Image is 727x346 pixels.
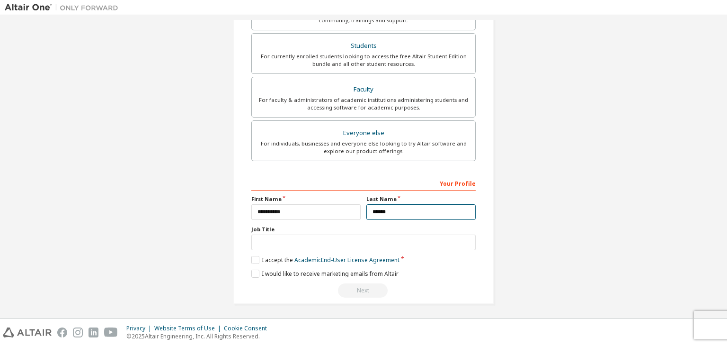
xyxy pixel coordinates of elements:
a: Academic End-User License Agreement [294,256,399,264]
img: altair_logo.svg [3,328,52,337]
label: I would like to receive marketing emails from Altair [251,270,399,278]
div: Students [257,39,470,53]
p: © 2025 Altair Engineering, Inc. All Rights Reserved. [126,332,273,340]
img: youtube.svg [104,328,118,337]
img: Altair One [5,3,123,12]
div: For currently enrolled students looking to access the free Altair Student Edition bundle and all ... [257,53,470,68]
div: Faculty [257,83,470,96]
label: I accept the [251,256,399,264]
div: Read and acccept EULA to continue [251,283,476,298]
div: Privacy [126,325,154,332]
img: instagram.svg [73,328,83,337]
div: Cookie Consent [224,325,273,332]
label: Last Name [366,195,476,203]
label: Job Title [251,226,476,233]
div: For faculty & administrators of academic institutions administering students and accessing softwa... [257,96,470,111]
div: Your Profile [251,175,476,191]
label: First Name [251,195,361,203]
div: For individuals, businesses and everyone else looking to try Altair software and explore our prod... [257,140,470,155]
img: facebook.svg [57,328,67,337]
div: Everyone else [257,127,470,140]
img: linkedin.svg [89,328,98,337]
div: Website Terms of Use [154,325,224,332]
